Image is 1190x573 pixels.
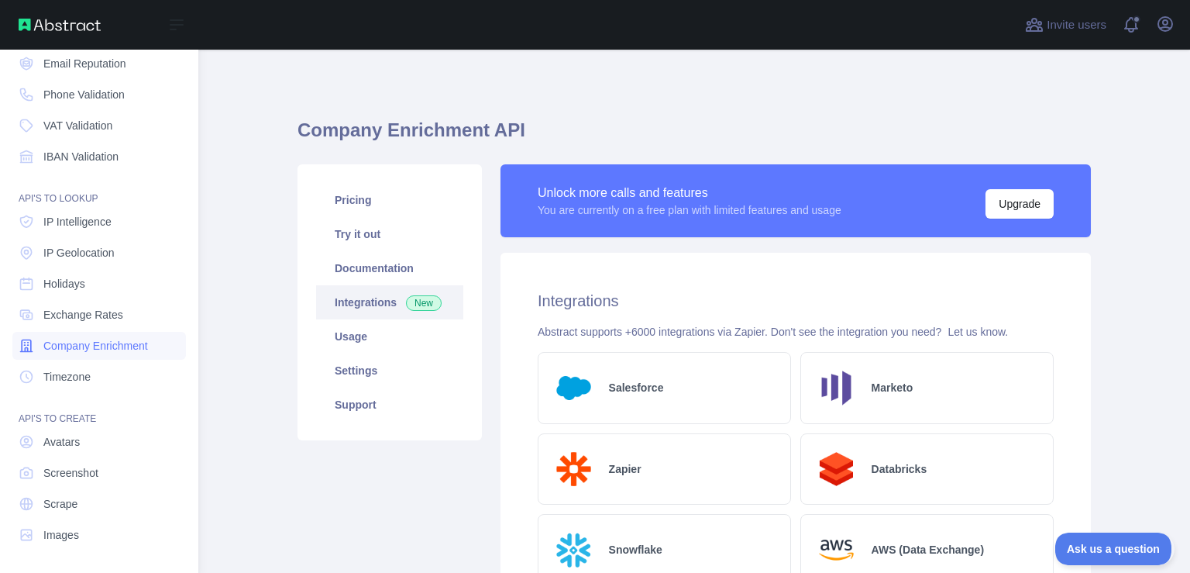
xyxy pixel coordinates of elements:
img: Logo [551,365,597,411]
img: Logo [551,527,597,573]
img: Logo [551,447,597,492]
img: Logo [813,527,859,573]
span: Images [43,527,79,543]
span: Scrape [43,496,77,512]
span: Avatars [43,434,80,450]
a: Phone Validation [12,81,186,109]
a: IP Geolocation [12,239,186,267]
span: Company Enrichment [43,338,148,354]
a: Scrape [12,490,186,518]
img: Logo [813,365,859,411]
span: Exchange Rates [43,307,123,323]
iframe: Toggle Customer Support [1055,533,1175,565]
div: Abstract supports +6000 integrations via Zapier. Don't see the integration you need? [538,324,1054,340]
h2: AWS (Data Exchange) [872,542,984,557]
a: IBAN Validation [12,143,186,171]
a: Screenshot [12,459,186,487]
a: Exchange Rates [12,301,186,329]
h2: Zapier [609,461,641,477]
a: Timezone [12,363,186,391]
h1: Company Enrichment API [297,118,1091,155]
a: Usage [316,319,463,354]
button: Invite users [1022,12,1109,37]
a: Documentation [316,251,463,285]
a: Holidays [12,270,186,298]
img: Abstract API [19,19,101,31]
a: Email Reputation [12,50,186,78]
button: Upgrade [985,189,1054,219]
a: Pricing [316,183,463,217]
h2: Databricks [872,461,927,477]
a: Support [316,388,463,422]
a: Images [12,521,186,549]
span: IBAN Validation [43,149,119,164]
div: API'S TO LOOKUP [12,174,186,205]
div: API'S TO CREATE [12,394,186,425]
a: Settings [316,354,463,388]
a: IP Intelligence [12,208,186,236]
a: Company Enrichment [12,332,186,360]
a: Integrations New [316,285,463,319]
span: Holidays [43,276,85,292]
a: Avatars [12,428,186,456]
a: Let us know. [948,326,1008,338]
a: Try it out [316,217,463,251]
div: You are currently on a free plan with limited features and usage [538,202,841,218]
img: Logo [813,447,859,492]
span: Timezone [43,369,91,385]
span: IP Geolocation [43,245,115,261]
h2: Marketo [872,380,913,395]
a: VAT Validation [12,112,186,140]
span: New [406,295,442,311]
span: Screenshot [43,465,98,481]
span: Email Reputation [43,56,126,71]
span: IP Intelligence [43,214,112,230]
h2: Salesforce [609,380,664,395]
span: VAT Validation [43,118,112,133]
h2: Snowflake [609,542,662,557]
h2: Integrations [538,290,1054,312]
span: Phone Validation [43,87,125,102]
div: Unlock more calls and features [538,184,841,202]
span: Invite users [1047,16,1106,34]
